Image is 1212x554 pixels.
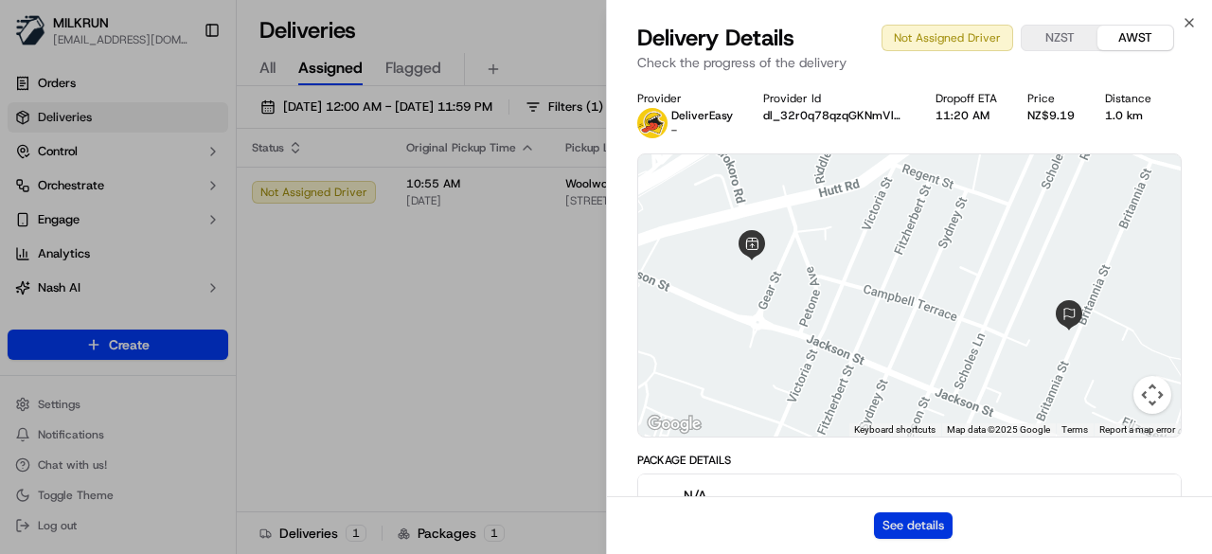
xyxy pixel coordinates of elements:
button: NZST [1022,26,1097,50]
button: N/A [638,474,1181,535]
div: NZ$9.19 [1027,108,1075,123]
span: Delivery Details [637,23,794,53]
div: 1.0 km [1105,108,1151,123]
div: Provider [637,91,733,106]
div: Provider Id [763,91,905,106]
div: Package Details [637,453,1182,468]
a: Terms (opens in new tab) [1061,424,1088,435]
a: Report a map error [1099,424,1175,435]
p: DeliverEasy [671,108,733,123]
button: See details [874,512,953,539]
div: Dropoff ETA [936,91,997,106]
span: N/A [684,486,746,505]
p: Check the progress of the delivery [637,53,1182,72]
a: Open this area in Google Maps (opens a new window) [643,412,705,437]
button: Keyboard shortcuts [854,423,936,437]
button: AWST [1097,26,1173,50]
img: Google [643,412,705,437]
div: Distance [1105,91,1151,106]
img: delivereasy_logo.png [637,108,668,138]
button: Map camera controls [1133,376,1171,414]
button: dl_32r0q78qzqGKNmVlKWLyKZa7XAu [763,108,905,123]
div: Price [1027,91,1075,106]
span: Map data ©2025 Google [947,424,1050,435]
div: 11:20 AM [936,108,997,123]
span: - [671,123,677,138]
